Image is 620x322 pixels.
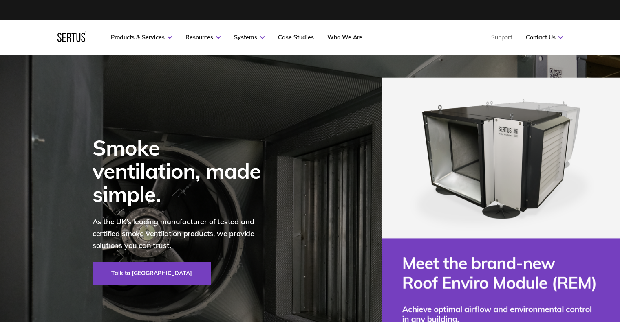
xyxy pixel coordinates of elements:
[111,34,172,41] a: Products & Services
[234,34,265,41] a: Systems
[93,262,211,285] a: Talk to [GEOGRAPHIC_DATA]
[491,34,512,41] a: Support
[327,34,362,41] a: Who We Are
[278,34,314,41] a: Case Studies
[93,136,272,206] div: Smoke ventilation, made simple.
[526,34,563,41] a: Contact Us
[93,216,272,251] p: As the UK's leading manufacturer of tested and certified smoke ventilation products, we provide s...
[185,34,221,41] a: Resources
